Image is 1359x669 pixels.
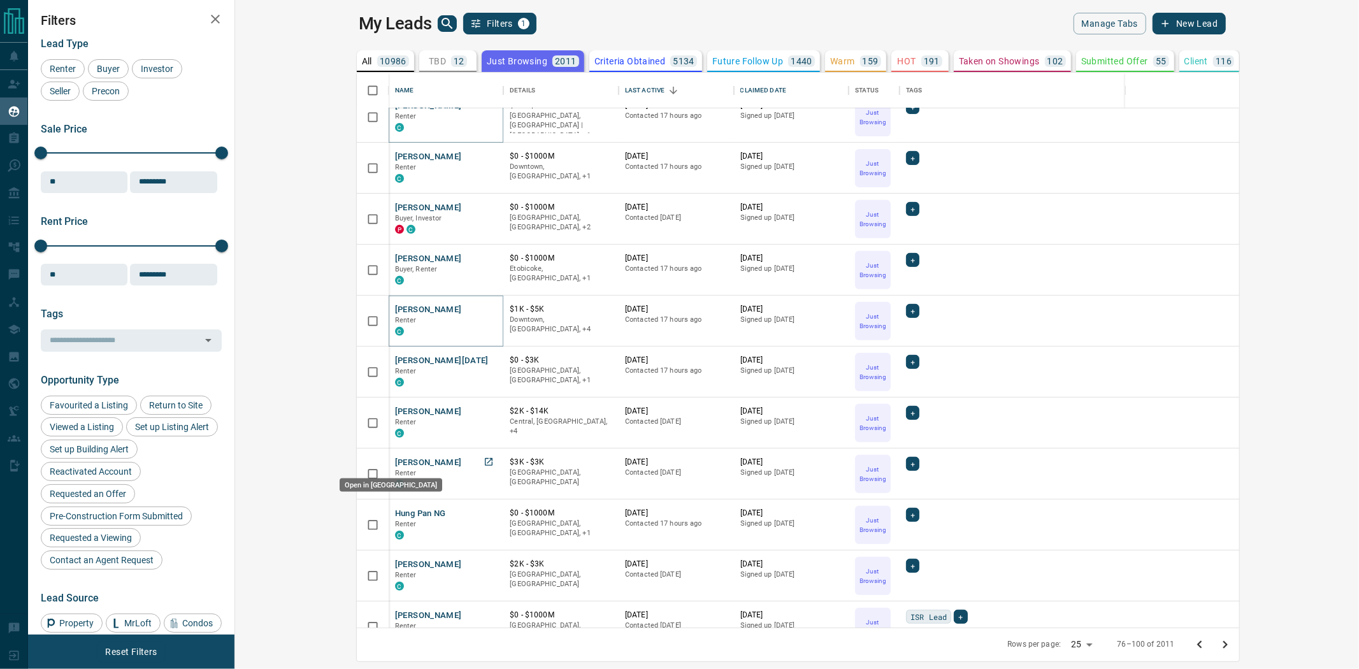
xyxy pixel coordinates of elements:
[510,355,612,366] p: $0 - $3K
[910,152,915,164] span: +
[395,622,417,630] span: Renter
[958,610,963,623] span: +
[555,57,577,66] p: 2011
[855,73,879,108] div: Status
[487,57,547,66] p: Just Browsing
[906,253,919,267] div: +
[395,571,417,579] span: Renter
[454,57,464,66] p: 12
[510,366,612,385] p: Toronto
[959,57,1040,66] p: Taken on Showings
[41,484,135,503] div: Requested an Offer
[740,315,843,325] p: Signed up [DATE]
[856,363,889,382] p: Just Browsing
[132,59,182,78] div: Investor
[910,203,915,215] span: +
[389,73,504,108] div: Name
[503,73,619,108] div: Details
[740,468,843,478] p: Signed up [DATE]
[45,64,80,74] span: Renter
[510,151,612,162] p: $0 - $1000M
[510,468,612,487] p: [GEOGRAPHIC_DATA], [GEOGRAPHIC_DATA]
[906,559,919,573] div: +
[45,400,133,410] span: Favourited a Listing
[395,123,404,132] div: condos.ca
[41,462,141,481] div: Reactivated Account
[395,327,404,336] div: condos.ca
[740,162,843,172] p: Signed up [DATE]
[906,304,919,318] div: +
[856,261,889,280] p: Just Browsing
[41,308,63,320] span: Tags
[910,305,915,317] span: +
[910,254,915,266] span: +
[673,57,694,66] p: 5134
[625,610,728,621] p: [DATE]
[395,531,404,540] div: condos.ca
[395,406,462,418] button: [PERSON_NAME]
[41,507,192,526] div: Pre-Construction Form Submitted
[41,82,80,101] div: Seller
[41,396,137,415] div: Favourited a Listing
[740,304,843,315] p: [DATE]
[45,489,131,499] span: Requested an Offer
[140,396,212,415] div: Return to Site
[519,19,528,28] span: 1
[395,429,404,438] div: condos.ca
[45,86,75,96] span: Seller
[1066,635,1097,654] div: 25
[1081,57,1148,66] p: Submitted Offer
[41,123,87,135] span: Sale Price
[395,508,446,520] button: Hung Pan NG
[463,13,536,34] button: Filters1
[740,621,843,631] p: Signed up [DATE]
[45,511,187,521] span: Pre-Construction Form Submitted
[510,264,612,284] p: Toronto
[395,520,417,528] span: Renter
[178,618,217,628] span: Condos
[625,366,728,376] p: Contacted 17 hours ago
[41,417,123,436] div: Viewed a Listing
[395,163,417,171] span: Renter
[740,355,843,366] p: [DATE]
[740,406,843,417] p: [DATE]
[625,253,728,264] p: [DATE]
[863,57,879,66] p: 159
[395,582,404,591] div: condos.ca
[740,73,787,108] div: Claimed Date
[359,13,432,34] h1: My Leads
[849,73,900,108] div: Status
[164,614,222,633] div: Condos
[510,610,612,621] p: $0 - $1000M
[395,202,462,214] button: [PERSON_NAME]
[41,528,141,547] div: Requested a Viewing
[510,570,612,589] p: [GEOGRAPHIC_DATA], [GEOGRAPHIC_DATA]
[45,422,119,432] span: Viewed a Listing
[740,457,843,468] p: [DATE]
[856,312,889,331] p: Just Browsing
[510,508,612,519] p: $0 - $1000M
[625,264,728,274] p: Contacted 17 hours ago
[395,174,404,183] div: condos.ca
[740,202,843,213] p: [DATE]
[906,508,919,522] div: +
[625,519,728,529] p: Contacted 17 hours ago
[734,73,849,108] div: Claimed Date
[625,213,728,223] p: Contacted [DATE]
[510,304,612,315] p: $1K - $5K
[740,570,843,580] p: Signed up [DATE]
[740,264,843,274] p: Signed up [DATE]
[906,355,919,369] div: +
[510,406,612,417] p: $2K - $14K
[395,457,462,469] button: [PERSON_NAME]
[510,621,612,640] p: West End, Toronto
[106,614,161,633] div: MrLoft
[45,533,136,543] span: Requested a Viewing
[740,366,843,376] p: Signed up [DATE]
[199,331,217,349] button: Open
[1187,632,1212,658] button: Go to previous page
[510,202,612,213] p: $0 - $1000M
[740,253,843,264] p: [DATE]
[910,406,915,419] span: +
[1184,57,1208,66] p: Client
